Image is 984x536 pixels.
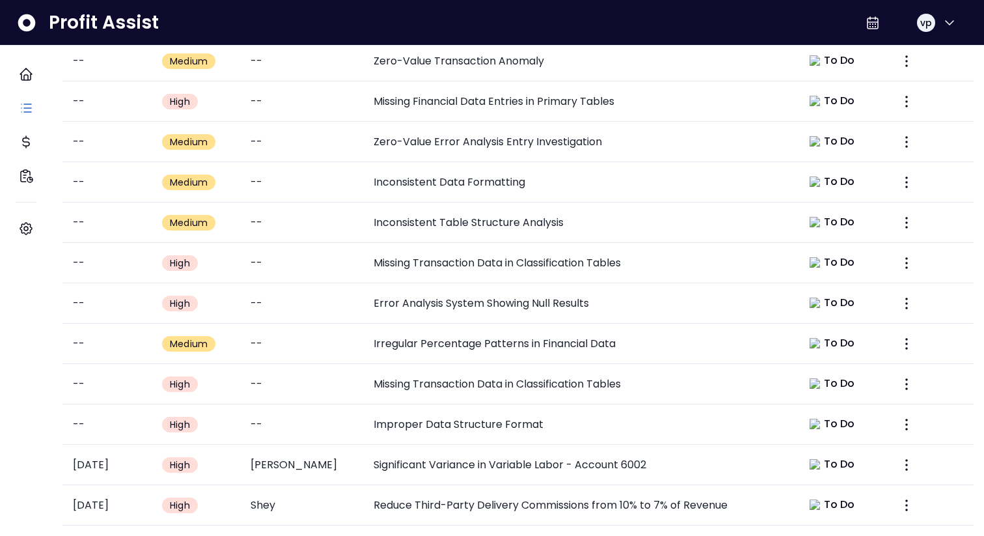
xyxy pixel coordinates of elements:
span: To Do [824,255,855,270]
span: Medium [170,135,208,148]
td: -- [62,203,152,243]
td: -- [240,81,362,122]
td: Inconsistent Table Structure Analysis [363,203,791,243]
img: todo [810,55,820,66]
td: Missing Financial Data Entries in Primary Tables [363,81,791,122]
td: Zero-Value Error Analysis Entry Investigation [363,122,791,162]
button: More [895,130,918,154]
td: [DATE] [62,485,152,526]
img: todo [810,500,820,510]
td: -- [240,243,362,283]
button: More [895,413,918,436]
td: -- [240,404,362,445]
span: High [170,257,190,270]
span: To Do [824,416,855,432]
td: -- [62,162,152,203]
button: More [895,211,918,234]
td: Missing Transaction Data in Classification Tables [363,364,791,404]
span: High [170,499,190,512]
button: More [895,49,918,73]
span: Medium [170,337,208,350]
td: Significant Variance in Variable Labor - Account 6002 [363,445,791,485]
img: todo [810,257,820,268]
img: todo [810,96,820,106]
td: Reduce Third-Party Delivery Commissions from 10% to 7% of Revenue [363,485,791,526]
td: -- [240,283,362,324]
span: High [170,418,190,431]
span: Profit Assist [49,11,159,35]
td: -- [62,283,152,324]
button: More [895,292,918,315]
span: To Do [824,335,855,351]
td: -- [240,364,362,404]
td: -- [62,81,152,122]
button: More [895,251,918,275]
button: More [895,171,918,194]
span: High [170,297,190,310]
td: [PERSON_NAME] [240,445,362,485]
button: More [895,373,918,396]
td: -- [62,41,152,81]
img: todo [810,338,820,348]
td: Error Analysis System Showing Null Results [363,283,791,324]
img: todo [810,378,820,389]
span: To Do [824,53,855,68]
span: Medium [170,55,208,68]
button: More [895,90,918,113]
img: todo [810,136,820,147]
td: Improper Data Structure Format [363,404,791,445]
span: Medium [170,216,208,229]
td: Zero-Value Transaction Anomaly [363,41,791,81]
span: To Do [824,295,855,311]
td: -- [62,324,152,364]
td: Inconsistent Data Formatting [363,162,791,203]
td: -- [240,41,362,81]
span: To Do [824,457,855,472]
span: High [170,378,190,391]
td: -- [62,404,152,445]
button: More [895,453,918,477]
span: High [170,95,190,108]
span: To Do [824,214,855,230]
td: [DATE] [62,445,152,485]
td: -- [62,243,152,283]
td: -- [62,364,152,404]
td: Shey [240,485,362,526]
td: -- [240,203,362,243]
span: To Do [824,93,855,109]
img: todo [810,298,820,308]
td: Irregular Percentage Patterns in Financial Data [363,324,791,364]
span: To Do [824,376,855,391]
span: To Do [824,497,855,513]
span: Medium [170,176,208,189]
img: todo [810,176,820,187]
span: High [170,458,190,472]
button: More [895,494,918,517]
img: todo [810,217,820,227]
img: todo [810,459,820,470]
span: To Do [824,174,855,190]
td: Missing Transaction Data in Classification Tables [363,243,791,283]
td: -- [62,122,152,162]
td: -- [240,324,362,364]
img: todo [810,419,820,429]
td: -- [240,162,362,203]
button: More [895,332,918,356]
span: vp [920,16,932,29]
span: To Do [824,134,855,149]
td: -- [240,122,362,162]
